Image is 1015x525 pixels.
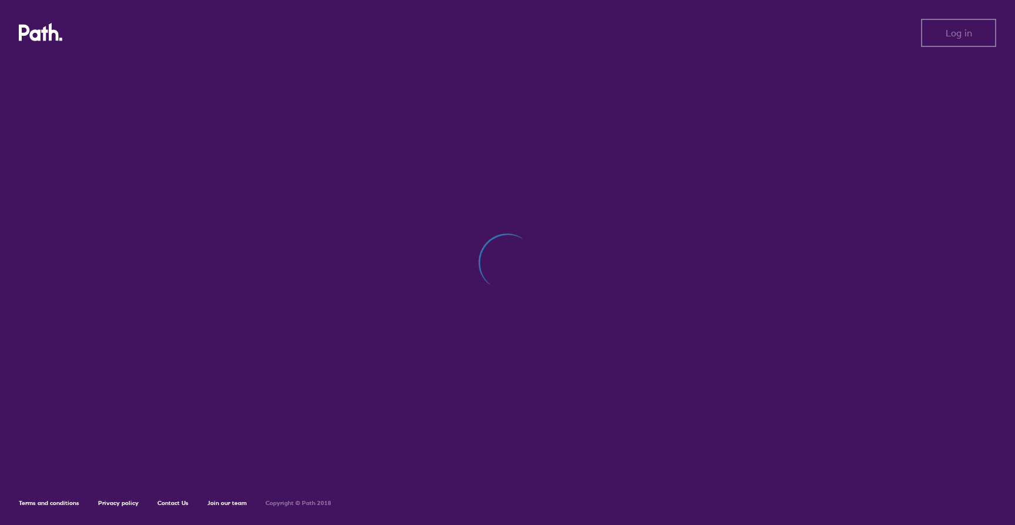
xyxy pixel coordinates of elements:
h6: Copyright © Path 2018 [265,500,331,507]
a: Terms and conditions [19,499,79,507]
a: Contact Us [157,499,189,507]
a: Join our team [207,499,247,507]
button: Log in [921,19,996,47]
a: Privacy policy [98,499,139,507]
span: Log in [946,28,972,38]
